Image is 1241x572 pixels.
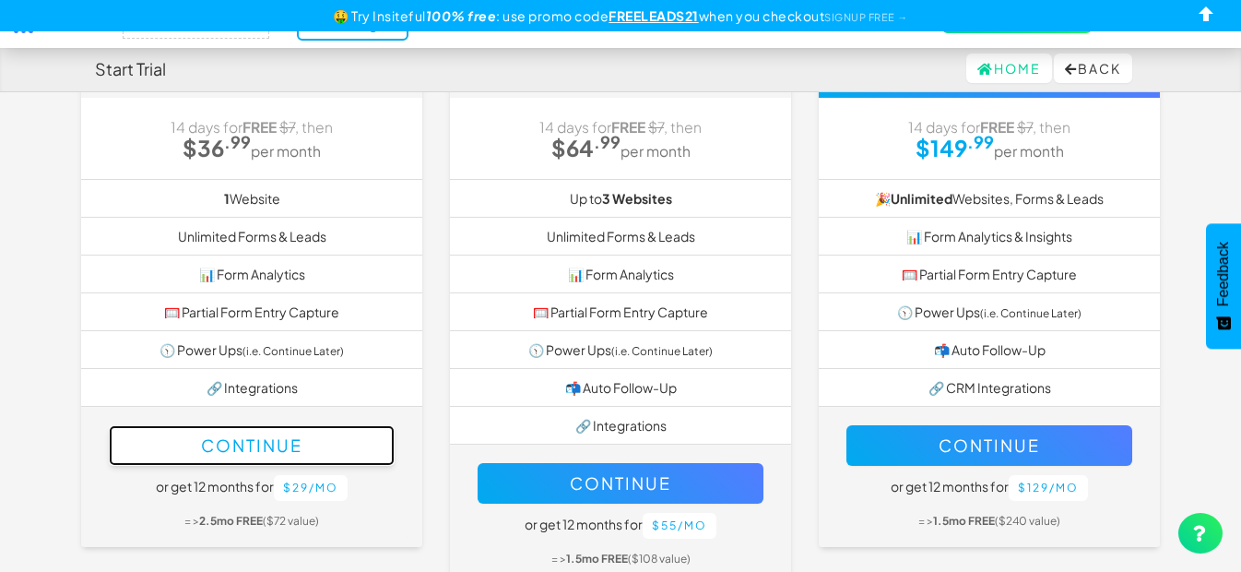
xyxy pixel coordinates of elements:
[916,134,994,161] strong: $149
[242,344,344,358] small: (i.e. Continue Later)
[1215,242,1232,306] span: Feedback
[1206,223,1241,349] button: Feedback - Show survey
[81,255,422,293] li: 📊 Form Analytics
[224,190,230,207] b: 1
[819,179,1160,218] li: 🎉 Websites, Forms & Leads
[279,118,295,136] strike: $7
[620,142,691,160] small: per month
[611,118,645,136] strong: FREE
[81,217,422,256] li: Unlimited Forms & Leads
[819,217,1160,256] li: 📊 Form Analytics & Insights
[966,54,1052,83] a: Home
[199,514,263,528] b: 2.5mo FREE
[171,118,333,136] span: 14 days for , then
[609,7,699,24] u: FREELEADS21
[81,368,422,407] li: 🔗 Integrations
[846,425,1132,466] button: Continue
[1054,54,1132,83] button: Back
[450,292,791,331] li: 🥅 Partial Form Entry Capture
[594,131,620,152] sup: .99
[109,475,395,501] h5: or get 12 months for
[450,217,791,256] li: Unlimited Forms & Leads
[251,142,321,160] small: per month
[95,60,166,78] h4: Start Trial
[819,255,1160,293] li: 🥅 Partial Form Entry Capture
[824,11,908,23] a: SIGNUP FREE →
[1009,475,1088,501] button: $129/mo
[891,190,952,207] strong: Unlimited
[908,118,1070,136] span: 14 days for , then
[918,514,1060,528] small: = > ($240 value)
[611,344,713,358] small: (i.e. Continue Later)
[81,292,422,331] li: 🥅 Partial Form Entry Capture
[819,292,1160,331] li: 🕥 Power Ups
[81,179,422,218] li: Website
[551,134,620,161] strong: $64
[183,134,251,161] strong: $36
[478,463,763,504] button: Continue
[242,118,277,136] strong: FREE
[846,475,1132,501] h5: or get 12 months for
[109,425,395,466] button: Continue
[602,190,672,207] b: 3 Websites
[450,255,791,293] li: 📊 Form Analytics
[980,306,1081,320] small: (i.e. Continue Later)
[224,131,251,152] sup: .99
[819,330,1160,369] li: 📬 Auto Follow-Up
[450,406,791,445] li: 🔗 Integrations
[648,118,664,136] strike: $7
[643,513,716,539] button: $55/mo
[994,142,1064,160] small: per month
[566,552,628,566] b: 1.5mo FREE
[450,368,791,407] li: 📬 Auto Follow-Up
[551,552,691,566] small: = > ($108 value)
[184,514,319,528] small: = > ($72 value)
[426,7,497,24] b: 100% free
[1017,118,1033,136] strike: $7
[450,330,791,369] li: 🕥 Power Ups
[81,330,422,369] li: 🕥 Power Ups
[967,131,994,152] sup: .99
[539,118,702,136] span: 14 days for , then
[478,513,763,539] h5: or get 12 months for
[450,179,791,218] li: Up to
[274,475,348,501] button: $29/mo
[819,368,1160,407] li: 🔗 CRM Integrations
[980,118,1014,136] strong: FREE
[933,514,995,528] b: 1.5mo FREE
